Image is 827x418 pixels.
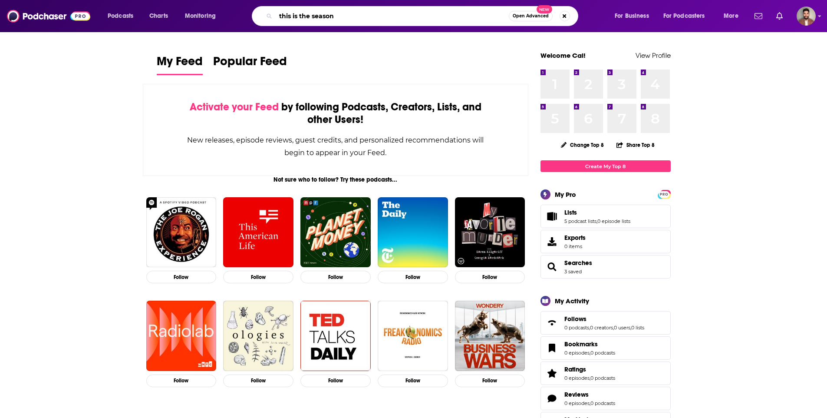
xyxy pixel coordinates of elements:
button: Follow [146,271,217,283]
a: 3 saved [564,269,582,275]
a: 0 episodes [564,375,590,381]
div: My Pro [555,190,576,199]
a: View Profile [636,51,671,60]
button: Follow [300,271,371,283]
span: Ratings [564,365,586,373]
button: open menu [658,9,718,23]
button: Open AdvancedNew [509,11,553,21]
span: 0 items [564,243,586,249]
button: Follow [223,375,293,387]
span: PRO [659,191,669,198]
img: User Profile [797,7,816,26]
a: Popular Feed [213,54,287,75]
span: Ratings [540,362,671,385]
a: Create My Top 8 [540,160,671,172]
img: This American Life [223,197,293,268]
span: , [630,325,631,331]
a: 0 episode lists [597,218,630,224]
button: Follow [455,375,525,387]
a: Bookmarks [544,342,561,354]
a: Follows [564,315,644,323]
span: Bookmarks [564,340,598,348]
span: Searches [564,259,592,267]
span: , [590,375,590,381]
span: Bookmarks [540,336,671,360]
img: The Daily [378,197,448,268]
span: , [589,325,590,331]
a: Charts [144,9,173,23]
span: , [590,350,590,356]
img: Podchaser - Follow, Share and Rate Podcasts [7,8,90,24]
a: 0 podcasts [590,350,615,356]
span: Lists [564,209,577,216]
a: Show notifications dropdown [751,9,766,23]
img: The Joe Rogan Experience [146,197,217,268]
div: Search podcasts, credits, & more... [260,6,586,26]
span: Logged in as calmonaghan [797,7,816,26]
img: My Favorite Murder with Karen Kilgariff and Georgia Hardstark [455,197,525,268]
span: , [613,325,614,331]
span: Popular Feed [213,54,287,74]
span: Searches [540,255,671,279]
span: Monitoring [185,10,216,22]
span: More [724,10,738,22]
a: My Feed [157,54,203,75]
a: Show notifications dropdown [773,9,786,23]
span: Exports [564,234,586,242]
a: 0 users [614,325,630,331]
button: open menu [102,9,145,23]
div: Not sure who to follow? Try these podcasts... [143,176,529,183]
a: Reviews [544,392,561,405]
a: 0 lists [631,325,644,331]
a: Ratings [564,365,615,373]
span: Charts [149,10,168,22]
span: Follows [540,311,671,335]
img: TED Talks Daily [300,301,371,371]
span: Reviews [540,387,671,410]
button: Follow [378,375,448,387]
img: Planet Money [300,197,371,268]
a: Lists [564,209,630,216]
img: Freakonomics Radio [378,301,448,371]
button: Follow [378,271,448,283]
span: Podcasts [108,10,133,22]
span: For Business [615,10,649,22]
span: , [590,400,590,406]
img: Ologies with Alie Ward [223,301,293,371]
a: 0 podcasts [590,375,615,381]
span: New [537,5,552,13]
a: 0 podcasts [564,325,589,331]
div: My Activity [555,297,589,305]
button: Follow [300,375,371,387]
div: by following Podcasts, Creators, Lists, and other Users! [187,101,485,126]
button: open menu [718,9,749,23]
button: Share Top 8 [616,136,655,153]
span: , [596,218,597,224]
img: Business Wars [455,301,525,371]
a: Radiolab [146,301,217,371]
button: open menu [609,9,660,23]
a: Exports [540,230,671,253]
span: Reviews [564,391,589,398]
button: open menu [179,9,227,23]
input: Search podcasts, credits, & more... [276,9,509,23]
span: My Feed [157,54,203,74]
button: Change Top 8 [556,139,610,150]
a: 0 podcasts [590,400,615,406]
button: Show profile menu [797,7,816,26]
button: Follow [223,271,293,283]
a: 0 episodes [564,350,590,356]
a: Lists [544,210,561,222]
a: Ratings [544,367,561,379]
div: New releases, episode reviews, guest credits, and personalized recommendations will begin to appe... [187,134,485,159]
button: Follow [146,375,217,387]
